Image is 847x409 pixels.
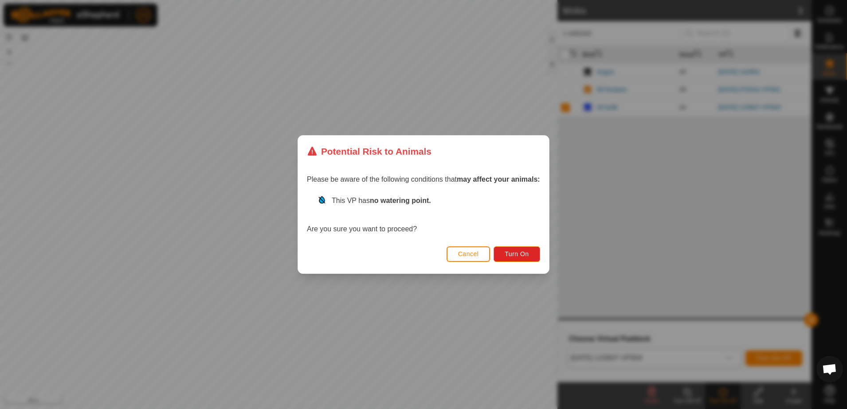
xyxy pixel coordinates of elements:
div: Potential Risk to Animals [307,144,431,158]
div: Are you sure you want to proceed? [307,195,540,234]
strong: may affect your animals: [457,175,540,183]
span: Cancel [458,250,479,257]
button: Cancel [447,246,490,262]
span: Turn On [505,250,529,257]
button: Turn On [494,246,540,262]
strong: no watering point. [370,197,431,204]
div: Open chat [816,356,843,382]
span: Please be aware of the following conditions that [307,175,540,183]
span: This VP has [332,197,431,204]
